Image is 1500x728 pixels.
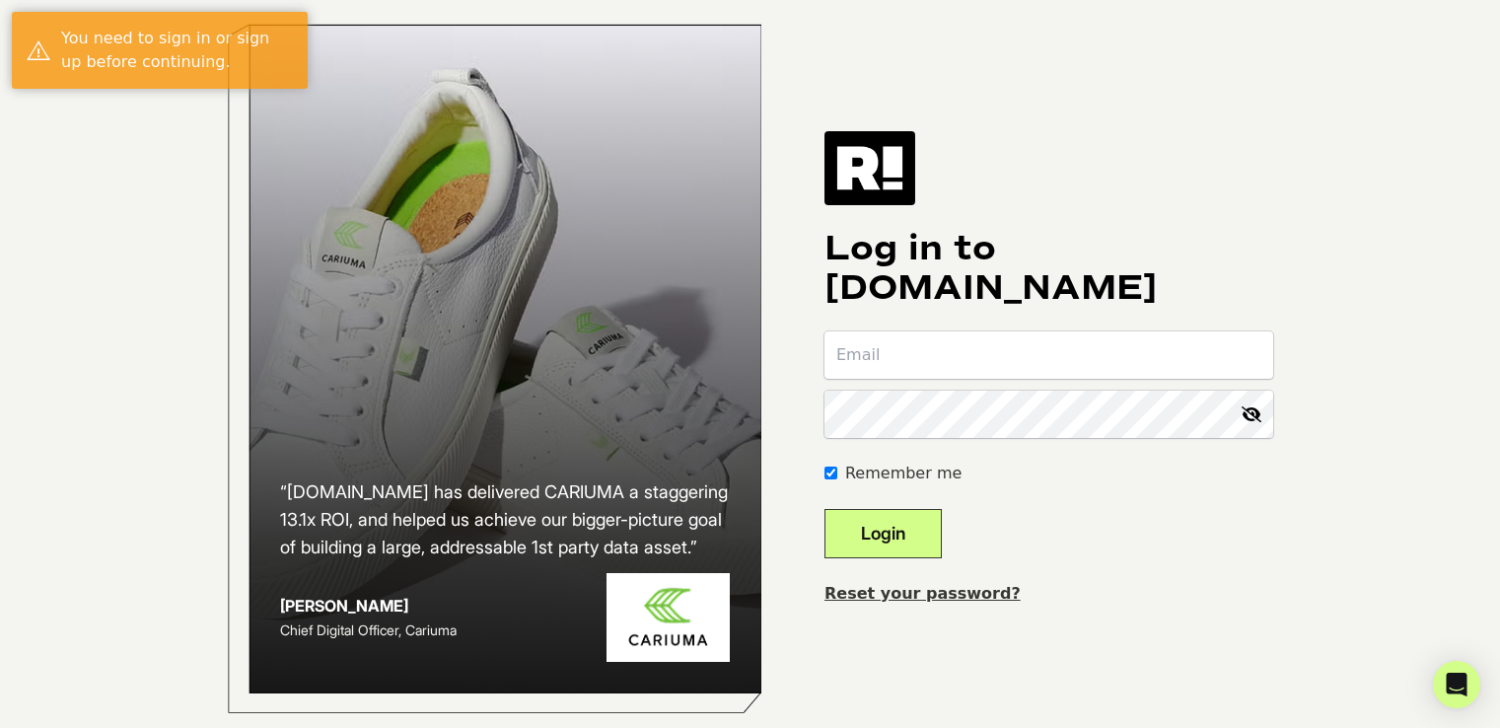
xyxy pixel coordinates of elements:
span: Chief Digital Officer, Cariuma [280,621,457,638]
img: Cariuma [607,573,730,663]
button: Login [824,509,942,558]
h1: Log in to [DOMAIN_NAME] [824,229,1273,308]
div: Open Intercom Messenger [1433,661,1480,708]
h2: “[DOMAIN_NAME] has delivered CARIUMA a staggering 13.1x ROI, and helped us achieve our bigger-pic... [280,478,730,561]
strong: [PERSON_NAME] [280,596,408,616]
div: You need to sign in or sign up before continuing. [61,27,293,74]
input: Email [824,331,1273,379]
img: Retention.com [824,131,915,204]
a: Reset your password? [824,584,1021,603]
label: Remember me [845,462,962,485]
